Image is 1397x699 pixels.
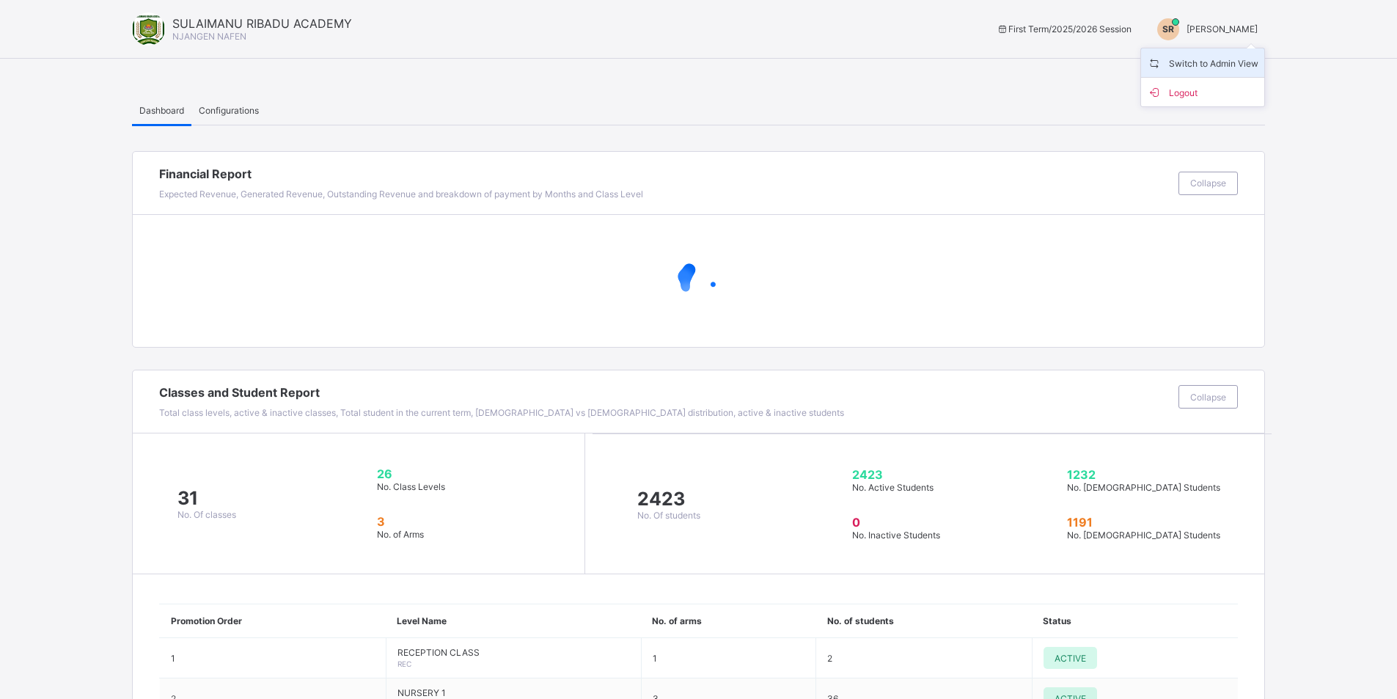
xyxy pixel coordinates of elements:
span: Dashboard [139,105,184,116]
span: Configurations [199,105,259,116]
span: No. Of classes [177,509,236,520]
span: 1191 [1067,515,1234,530]
span: NJANGEN NAFEN [172,31,246,42]
span: REC [397,659,411,668]
span: 3 [377,514,543,529]
th: No. of students [816,604,1032,638]
th: Status [1032,604,1238,638]
span: SULAIMANU RIBADU ACADEMY [172,16,352,31]
span: 1232 [1067,467,1234,482]
span: Financial Report [159,166,1171,181]
span: [PERSON_NAME] [1187,23,1258,34]
span: session/term information [996,23,1132,34]
li: dropdown-list-item-buttom-1 [1141,78,1264,106]
span: No. of Arms [377,529,424,540]
span: RECEPTION CLASS [397,647,630,658]
span: Total class levels, active & inactive classes, Total student in the current term, [DEMOGRAPHIC_DA... [159,407,844,418]
td: 1 [160,638,386,678]
span: No. Active Students [852,482,934,493]
td: 1 [641,638,815,678]
span: 2423 [852,467,1021,482]
td: 2 [816,638,1032,678]
span: No. [DEMOGRAPHIC_DATA] Students [1067,530,1220,541]
span: ACTIVE [1055,653,1086,664]
span: SR [1162,23,1174,34]
th: Promotion Order [160,604,386,638]
span: Expected Revenue, Generated Revenue, Outstanding Revenue and breakdown of payment by Months and C... [159,189,643,200]
li: dropdown-list-item-name-0 [1141,48,1264,78]
th: No. of arms [641,604,815,638]
th: Level Name [386,604,641,638]
span: Switch to Admin View [1147,54,1258,71]
span: Logout [1147,84,1258,100]
span: No. Of students [637,510,700,521]
span: No. [DEMOGRAPHIC_DATA] Students [1067,482,1220,493]
span: 2423 [637,488,700,510]
span: No. Inactive Students [852,530,940,541]
span: No. Class Levels [377,481,445,492]
span: Classes and Student Report [159,385,1171,400]
span: 31 [177,487,236,509]
span: Collapse [1190,178,1226,189]
span: Collapse [1190,392,1226,403]
span: 0 [852,515,1021,530]
span: NURSERY 1 [397,687,630,698]
span: 26 [377,466,543,481]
